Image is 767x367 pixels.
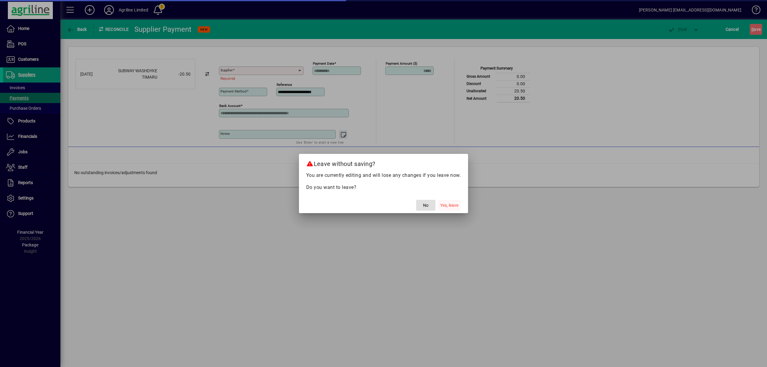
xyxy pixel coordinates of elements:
button: No [416,200,435,211]
p: You are currently editing and will lose any changes if you leave now. [306,172,461,179]
button: Yes, leave [438,200,461,211]
span: Yes, leave [440,202,458,209]
span: No [423,202,428,209]
h2: Leave without saving? [299,154,468,171]
p: Do you want to leave? [306,184,461,191]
